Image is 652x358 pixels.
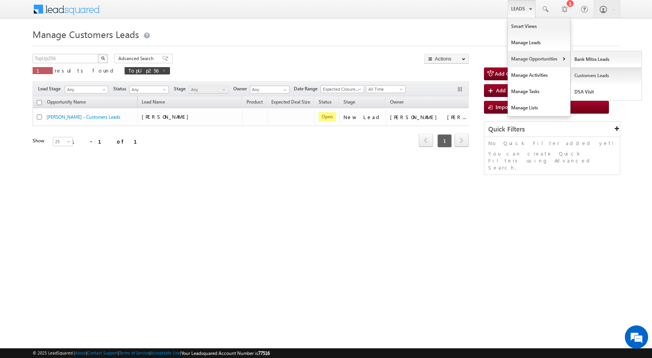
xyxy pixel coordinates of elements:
[321,85,364,93] a: Expected Closure Date
[343,99,355,105] span: Stage
[65,86,106,93] span: Any
[321,86,361,93] span: Expected Closure Date
[189,86,226,93] span: Any
[43,98,90,108] a: Opportunity Name
[508,67,570,83] a: Manage Activities
[40,41,130,51] div: Chat with us now
[129,86,169,93] a: Any
[424,54,469,64] button: Actions
[508,83,570,100] a: Manage Tasks
[71,137,146,146] div: 1 - 1 of 1
[496,104,553,110] span: Import Customers Leads
[258,350,270,356] span: 77516
[437,134,452,147] span: 1
[267,98,314,108] a: Expected Deal Size
[33,28,139,40] span: Manage Customers Leads
[13,41,33,51] img: d_60004797649_company_0_60004797649
[454,134,469,147] span: next
[508,100,570,116] a: Manage Lists
[495,70,546,77] span: Add Customers Leads
[38,85,64,92] span: Lead Stage
[47,99,86,105] span: Opportunity Name
[118,55,156,62] span: Advanced Search
[119,350,149,355] a: Terms of Service
[10,72,142,232] textarea: Type your message and hit 'Enter'
[246,99,263,105] span: Product
[36,67,49,74] span: 1
[343,114,382,121] div: New Lead
[75,350,86,355] a: About
[366,85,406,93] a: All Time
[419,135,433,147] a: prev
[390,99,404,105] span: Owner
[65,86,108,93] a: Any
[319,112,336,121] span: Open
[571,51,642,67] a: Bank Mitra Leads
[233,85,250,92] span: Owner
[571,84,642,100] a: DSA Visit
[189,86,228,93] a: Any
[181,350,270,356] span: Your Leadsquared Account Number is
[508,51,570,67] a: Manage Opportunities
[250,86,290,93] input: Type to Search
[488,150,616,171] p: You can create Quick Filters using Advanced Search.
[390,114,468,121] div: [PERSON_NAME] [PERSON_NAME]
[419,134,433,147] span: prev
[87,350,118,355] a: Contact Support
[138,98,169,108] span: Lead Name
[496,87,530,93] span: Add New Lead
[271,99,310,105] span: Expected Deal Size
[366,86,403,93] span: All Time
[33,137,47,144] div: Show
[37,100,42,105] input: Check all records
[315,98,335,108] a: Status
[508,18,570,35] a: Smart Views
[294,85,321,92] span: Date Range
[33,349,270,357] span: © 2025 LeadSquared | | | | |
[508,35,570,51] a: Manage Leads
[151,350,180,355] a: Acceptable Use
[488,140,616,147] p: No Quick Filter added yet!
[484,122,620,137] div: Quick Filters
[113,85,129,92] span: Status
[571,67,642,84] a: Customers Leads
[55,67,116,74] span: results found
[127,4,146,22] div: Minimize live chat window
[53,137,73,146] a: 25
[454,135,469,147] a: next
[340,98,359,108] a: Stage
[101,56,105,60] img: Search
[174,85,189,92] span: Stage
[130,86,166,93] span: Any
[106,239,141,249] em: Start Chat
[142,113,192,120] span: [PERSON_NAME]
[279,86,289,94] a: Show All Items
[53,138,74,145] span: 25
[47,114,120,120] a: [PERSON_NAME] - Customers Leads
[128,67,158,74] span: TopUp256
